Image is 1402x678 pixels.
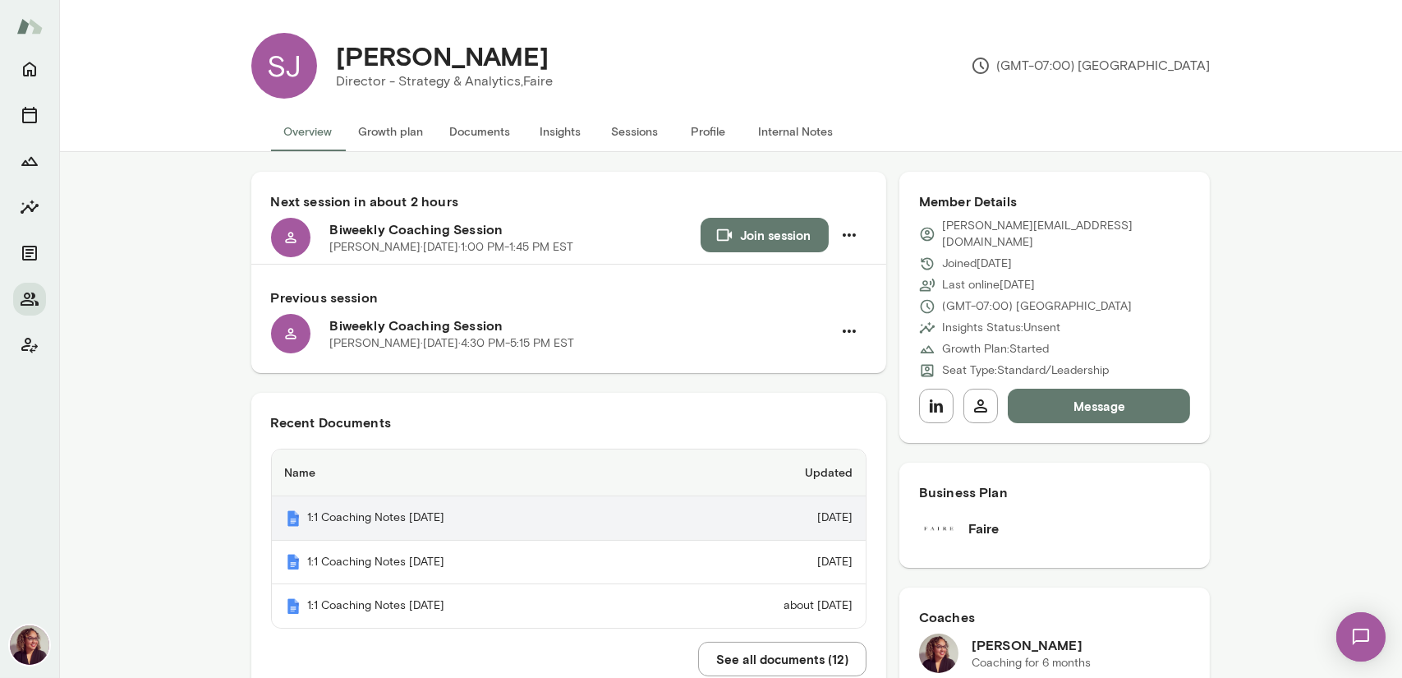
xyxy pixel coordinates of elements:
[942,341,1049,357] p: Growth Plan: Started
[942,298,1132,315] p: (GMT-07:00) [GEOGRAPHIC_DATA]
[701,218,829,252] button: Join session
[664,496,866,541] td: [DATE]
[271,191,866,211] h6: Next session in about 2 hours
[13,99,46,131] button: Sessions
[919,634,958,673] img: Safaa Khairalla
[251,33,317,99] div: SJ
[942,320,1060,336] p: Insights Status: Unsent
[698,642,866,676] button: See all documents (12)
[285,554,301,570] img: Mento
[272,541,665,585] th: 1:1 Coaching Notes [DATE]
[285,510,301,527] img: Mento
[746,112,847,151] button: Internal Notes
[972,655,1091,671] p: Coaching for 6 months
[942,362,1109,379] p: Seat Type: Standard/Leadership
[13,329,46,362] button: Client app
[971,56,1211,76] p: (GMT-07:00) [GEOGRAPHIC_DATA]
[271,413,866,432] h6: Recent Documents
[337,40,549,71] h4: [PERSON_NAME]
[337,71,554,91] p: Director - Strategy & Analytics, Faire
[972,635,1091,655] h6: [PERSON_NAME]
[272,584,665,628] th: 1:1 Coaching Notes [DATE]
[919,191,1191,211] h6: Member Details
[968,519,1000,538] h6: Faire
[330,219,701,239] h6: Biweekly Coaching Session
[272,450,665,496] th: Name
[13,237,46,270] button: Documents
[919,482,1191,502] h6: Business Plan
[664,450,866,496] th: Updated
[1008,389,1191,423] button: Message
[672,112,746,151] button: Profile
[598,112,672,151] button: Sessions
[919,607,1191,627] h6: Coaches
[13,191,46,224] button: Insights
[16,11,43,42] img: Mento
[664,584,866,628] td: about [DATE]
[13,283,46,316] button: Members
[942,256,1012,272] p: Joined [DATE]
[13,145,46,178] button: Growth Plan
[13,53,46,85] button: Home
[285,598,301,615] img: Mento
[942,218,1191,251] p: [PERSON_NAME][EMAIL_ADDRESS][DOMAIN_NAME]
[330,335,575,352] p: [PERSON_NAME] · [DATE] · 4:30 PM-5:15 PM EST
[346,112,437,151] button: Growth plan
[664,541,866,585] td: [DATE]
[271,112,346,151] button: Overview
[942,277,1035,293] p: Last online [DATE]
[330,316,832,335] h6: Biweekly Coaching Session
[437,112,524,151] button: Documents
[271,288,866,307] h6: Previous session
[272,496,665,541] th: 1:1 Coaching Notes [DATE]
[330,239,574,256] p: [PERSON_NAME] · [DATE] · 1:00 PM-1:45 PM EST
[524,112,598,151] button: Insights
[10,625,49,665] img: Safaa Khairalla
